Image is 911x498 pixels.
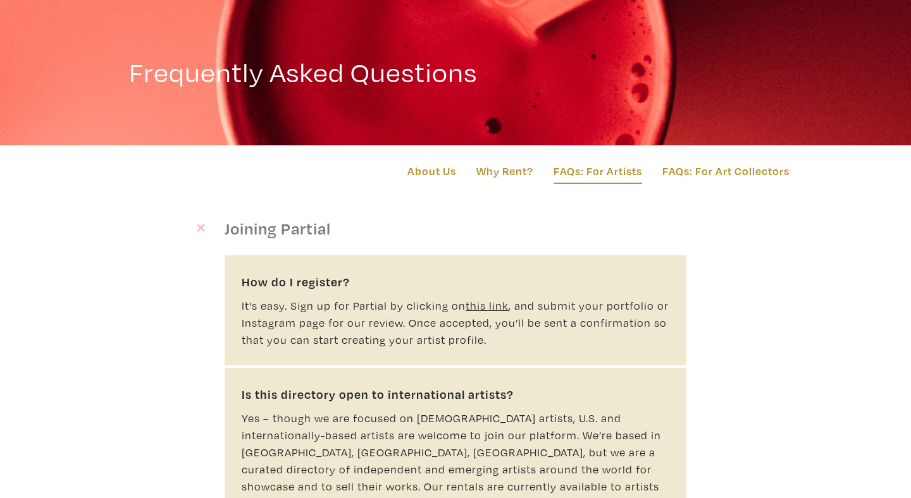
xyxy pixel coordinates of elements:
span: It's easy. Sign up for Partial by clicking on , and submit your portfolio or Instagram page for o... [242,298,669,347]
img: plus.svg [194,221,208,234]
a: About Us [407,162,456,179]
b: How do I register? [242,272,669,291]
b: Is this directory open to international artists? [242,385,669,404]
a: this link [466,298,509,313]
a: Why Rent? [476,162,533,179]
a: FAQs: For Artists [554,162,642,184]
h1: Frequently Asked Questions [129,20,782,88]
a: FAQs: For Art Collectors [662,162,790,179]
h4: Joining Partial [225,218,686,238]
